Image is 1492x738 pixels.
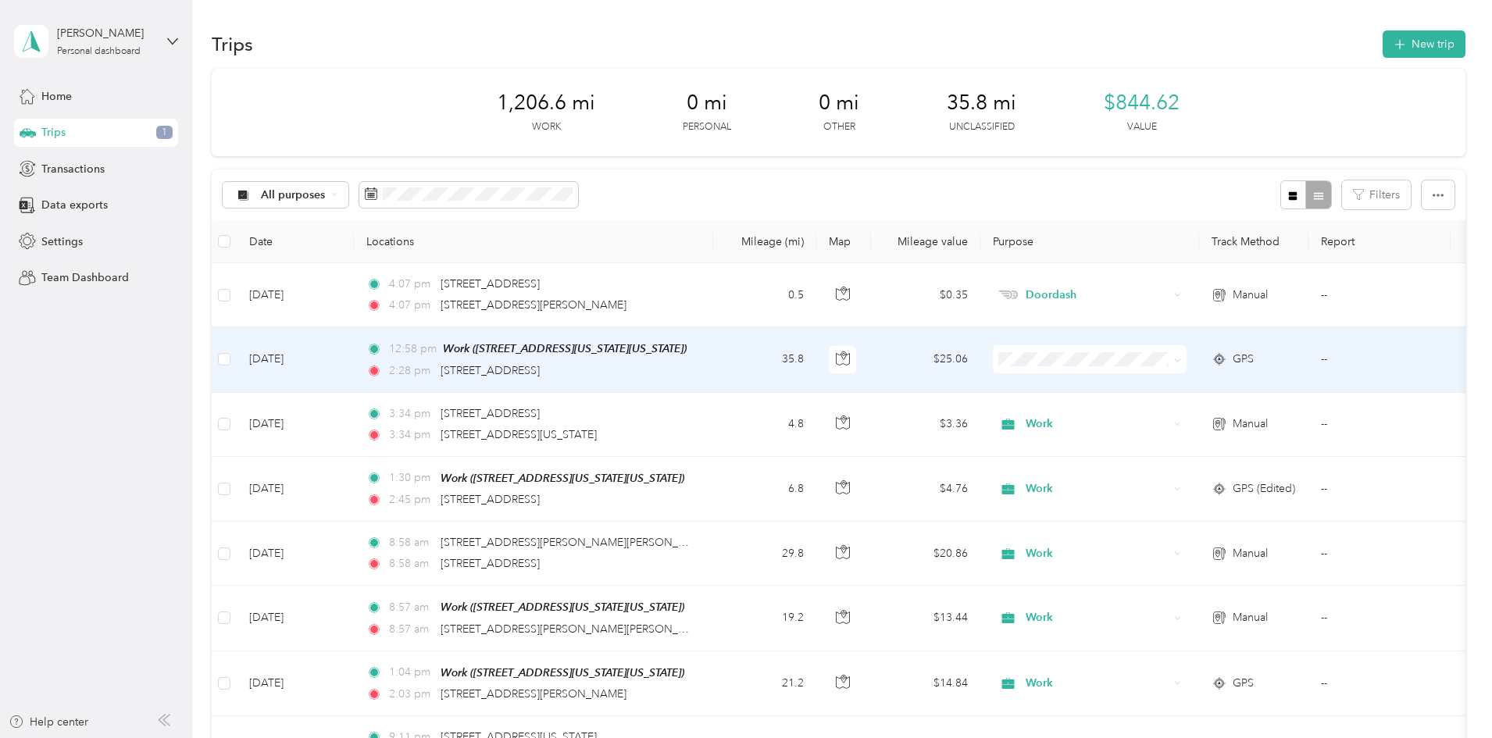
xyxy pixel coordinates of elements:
button: Help center [9,714,88,730]
th: Date [237,220,354,263]
img: Legacy Icon [Doordash] [998,291,1018,299]
span: Work [1026,609,1169,626]
span: 3:34 pm [389,405,434,422]
th: Locations [354,220,713,263]
p: Other [823,120,855,134]
td: -- [1308,327,1451,392]
span: 8:58 am [389,534,434,551]
td: 29.8 [713,522,816,586]
span: $844.62 [1104,91,1180,116]
td: 4.8 [713,393,816,457]
span: Work ([STREET_ADDRESS][US_STATE][US_STATE]) [441,666,684,679]
td: $14.84 [871,651,980,716]
span: Manual [1233,609,1268,626]
span: Trips [41,124,66,141]
td: 21.2 [713,651,816,716]
span: Home [41,88,72,105]
span: All purposes [261,190,326,201]
span: Manual [1233,287,1268,304]
p: Work [532,120,561,134]
span: [STREET_ADDRESS][US_STATE] [441,428,597,441]
span: GPS (Edited) [1233,480,1295,497]
span: 1:04 pm [389,664,434,681]
span: [STREET_ADDRESS][PERSON_NAME] [441,687,626,701]
td: $3.36 [871,393,980,457]
td: [DATE] [237,263,354,327]
p: Value [1127,120,1157,134]
span: Work ([STREET_ADDRESS][US_STATE][US_STATE]) [443,342,687,355]
td: 35.8 [713,327,816,392]
span: Settings [41,234,83,250]
td: $13.44 [871,586,980,651]
span: [STREET_ADDRESS] [441,493,540,506]
div: [PERSON_NAME] [57,25,155,41]
td: $4.76 [871,457,980,522]
td: [DATE] [237,393,354,457]
td: -- [1308,263,1451,327]
td: 19.2 [713,586,816,651]
td: -- [1308,457,1451,522]
span: Manual [1233,545,1268,562]
td: 0.5 [713,263,816,327]
span: 0 mi [687,91,727,116]
span: GPS [1233,675,1254,692]
th: Mileage value [871,220,980,263]
th: Track Method [1199,220,1308,263]
th: Map [816,220,871,263]
span: 8:58 am [389,555,434,572]
span: 2:45 pm [389,491,434,508]
td: [DATE] [237,522,354,586]
button: Filters [1342,180,1411,209]
p: Personal [683,120,731,134]
span: 2:03 pm [389,686,434,703]
iframe: Everlance-gr Chat Button Frame [1405,651,1492,738]
span: [STREET_ADDRESS][PERSON_NAME] [441,298,626,312]
span: 35.8 mi [947,91,1016,116]
span: Doordash [1026,287,1169,304]
span: [STREET_ADDRESS] [441,364,540,377]
span: Team Dashboard [41,269,129,286]
span: Work [1026,675,1169,692]
td: -- [1308,393,1451,457]
td: 6.8 [713,457,816,522]
td: $20.86 [871,522,980,586]
span: Data exports [41,197,108,213]
span: Transactions [41,161,105,177]
span: Work ([STREET_ADDRESS][US_STATE][US_STATE]) [441,601,684,613]
span: 0 mi [819,91,859,116]
td: [DATE] [237,651,354,716]
span: GPS [1233,351,1254,368]
td: -- [1308,522,1451,586]
span: Work [1026,545,1169,562]
th: Purpose [980,220,1199,263]
td: [DATE] [237,457,354,522]
span: [STREET_ADDRESS] [441,407,540,420]
td: -- [1308,586,1451,651]
span: Work [1026,415,1169,433]
td: -- [1308,651,1451,716]
span: 8:57 am [389,599,434,616]
span: 1:30 pm [389,469,434,487]
span: 2:28 pm [389,362,434,380]
p: Unclassified [949,120,1015,134]
span: 4:07 pm [389,276,434,293]
span: 8:57 am [389,621,434,638]
td: $25.06 [871,327,980,392]
span: [STREET_ADDRESS] [441,277,540,291]
span: [STREET_ADDRESS][PERSON_NAME][PERSON_NAME] [441,622,713,636]
span: [STREET_ADDRESS][PERSON_NAME][PERSON_NAME] [441,536,713,549]
span: 1 [156,126,173,140]
td: [DATE] [237,586,354,651]
h1: Trips [212,36,253,52]
span: 1,206.6 mi [497,91,595,116]
span: 12:58 pm [389,340,437,358]
span: 4:07 pm [389,297,434,314]
th: Report [1308,220,1451,263]
span: 3:34 pm [389,426,434,444]
td: [DATE] [237,327,354,392]
button: New trip [1383,30,1465,58]
th: Mileage (mi) [713,220,816,263]
div: Personal dashboard [57,47,141,56]
span: Work [1026,480,1169,497]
